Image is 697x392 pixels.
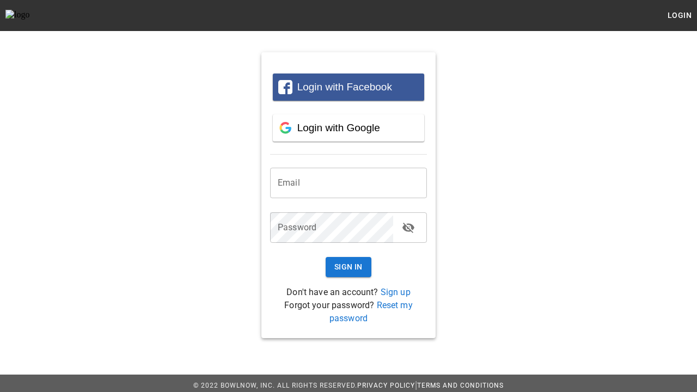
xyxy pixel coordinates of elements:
[381,287,411,297] a: Sign up
[270,286,427,299] p: Don't have an account?
[417,382,504,389] a: Terms and Conditions
[662,5,697,26] button: Login
[270,299,427,325] p: Forgot your password?
[5,10,65,21] img: logo
[357,382,415,389] a: Privacy Policy
[297,81,392,93] span: Login with Facebook
[329,300,413,323] a: Reset my password
[297,122,380,133] span: Login with Google
[193,382,357,389] span: © 2022 BowlNow, Inc. All Rights Reserved.
[273,114,424,142] button: Login with Google
[326,257,371,277] button: Sign In
[398,217,419,238] button: toggle password visibility
[273,73,424,101] button: Login with Facebook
